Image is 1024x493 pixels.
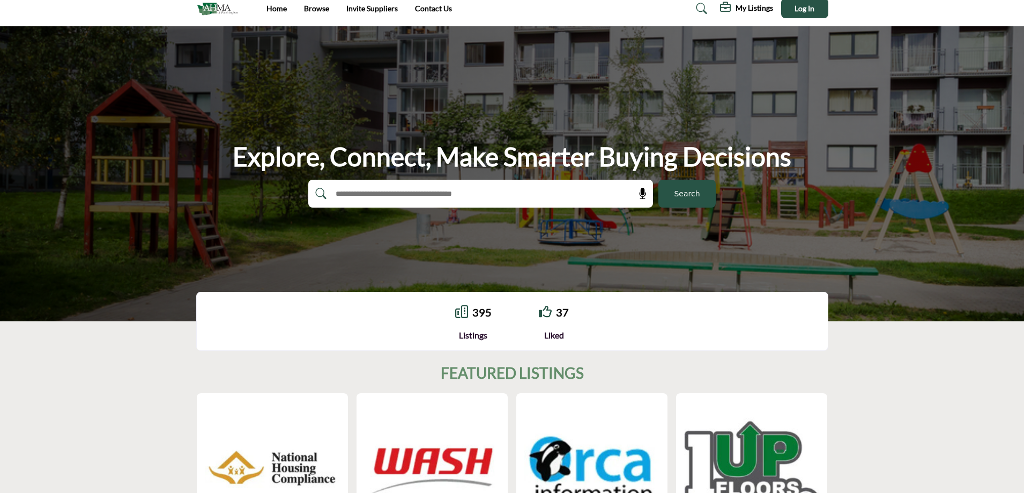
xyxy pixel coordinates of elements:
a: 395 [472,306,492,319]
span: Log In [795,4,814,13]
a: Invite Suppliers [346,4,398,13]
a: Browse [304,4,329,13]
a: 37 [556,306,569,319]
div: Listings [455,329,492,342]
span: Search [674,188,700,200]
i: Go to Liked [539,305,552,318]
h5: My Listings [736,3,773,13]
div: Liked [539,329,569,342]
h2: FEATURED LISTINGS [441,364,584,382]
div: My Listings [720,2,773,15]
button: Search [658,180,716,208]
h1: Explore, Connect, Make Smarter Buying Decisions [233,140,791,173]
a: Home [266,4,287,13]
a: Contact Us [415,4,452,13]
